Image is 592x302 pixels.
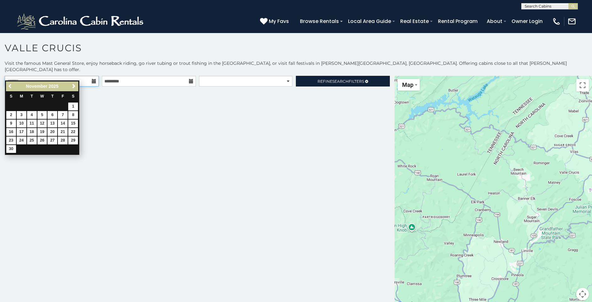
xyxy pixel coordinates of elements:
img: mail-regular-white.png [567,17,576,26]
a: 25 [27,137,37,144]
a: 18 [27,128,37,136]
a: 7 [58,111,68,119]
a: 22 [68,128,78,136]
span: November [26,84,47,89]
a: 28 [58,137,68,144]
span: Map [402,81,413,88]
span: Saturday [72,94,75,98]
a: 26 [37,137,47,144]
a: Next [70,82,78,90]
a: 4 [27,111,37,119]
img: White-1-2.png [16,12,146,31]
a: 13 [47,120,57,127]
a: 19 [37,128,47,136]
span: Refine Filters [318,79,364,84]
button: Map camera controls [576,288,589,300]
a: 3 [17,111,26,119]
span: My Favs [269,17,289,25]
span: Search [332,79,349,84]
a: 11 [27,120,37,127]
span: 2025 [49,84,58,89]
a: 20 [47,128,57,136]
a: 17 [17,128,26,136]
a: 16 [6,128,16,136]
a: My Favs [260,17,290,25]
span: Monday [20,94,23,98]
span: Wednesday [40,94,44,98]
a: Browse Rentals [297,16,342,27]
span: Friday [62,94,64,98]
a: Real Estate [397,16,432,27]
span: Sunday [10,94,12,98]
button: Change map style [398,79,420,91]
img: phone-regular-white.png [552,17,561,26]
a: 8 [68,111,78,119]
a: Owner Login [508,16,546,27]
a: 2 [6,111,16,119]
a: 15 [68,120,78,127]
a: 9 [6,120,16,127]
a: 5 [37,111,47,119]
a: 10 [17,120,26,127]
a: 23 [6,137,16,144]
span: Tuesday [30,94,33,98]
a: 24 [17,137,26,144]
a: 12 [37,120,47,127]
span: Previous [8,84,13,89]
a: 1 [68,103,78,110]
a: RefineSearchFilters [296,76,390,87]
button: Toggle fullscreen view [576,79,589,92]
span: Thursday [51,94,54,98]
a: 14 [58,120,68,127]
a: About [484,16,506,27]
a: 21 [58,128,68,136]
a: 6 [47,111,57,119]
span: Next [71,84,76,89]
a: Local Area Guide [345,16,394,27]
a: 30 [6,145,16,153]
a: 29 [68,137,78,144]
a: 27 [47,137,57,144]
a: Previous [7,82,14,90]
a: Rental Program [435,16,481,27]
